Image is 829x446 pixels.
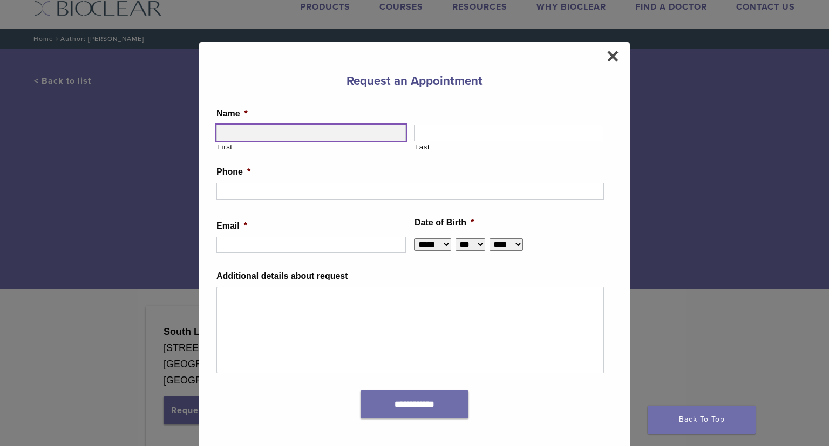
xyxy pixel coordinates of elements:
h3: Request an Appointment [216,68,613,94]
a: Back To Top [648,406,756,434]
label: Last [415,142,604,153]
label: Additional details about request [216,271,348,282]
label: First [217,142,406,153]
label: Phone [216,167,250,178]
label: Name [216,108,248,120]
span: × [607,45,619,67]
label: Date of Birth [414,217,474,229]
label: Email [216,221,247,232]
